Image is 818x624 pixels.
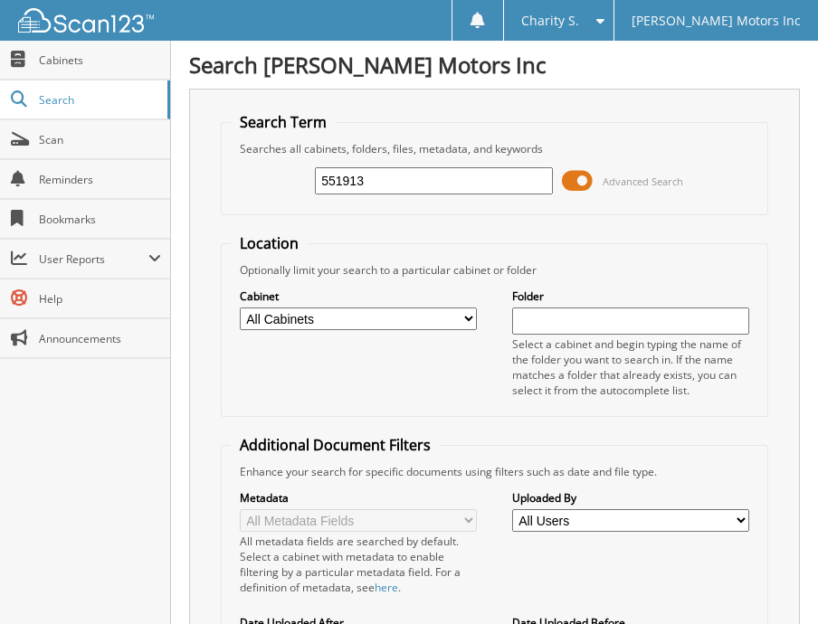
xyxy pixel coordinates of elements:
label: Folder [512,288,750,304]
div: Searches all cabinets, folders, files, metadata, and keywords [231,141,759,156]
div: Select a cabinet and begin typing the name of the folder you want to search in. If the name match... [512,336,750,398]
div: Optionally limit your search to a particular cabinet or folder [231,262,759,278]
span: Help [39,291,161,307]
span: [PERSON_NAME] Motors Inc [632,15,801,26]
img: scan123-logo-white.svg [18,8,154,33]
legend: Search Term [231,112,336,132]
span: Charity S. [521,15,579,26]
label: Uploaded By [512,490,750,506]
span: Reminders [39,172,161,187]
iframe: Chat Widget [728,537,818,624]
legend: Additional Document Filters [231,435,440,455]
label: Cabinet [240,288,478,304]
span: Search [39,92,158,108]
h1: Search [PERSON_NAME] Motors Inc [189,50,800,80]
span: User Reports [39,251,148,267]
a: here [375,580,398,595]
label: Metadata [240,490,478,506]
div: All metadata fields are searched by default. Select a cabinet with metadata to enable filtering b... [240,534,478,595]
span: Cabinets [39,52,161,68]
legend: Location [231,233,308,253]
span: Advanced Search [603,175,683,188]
span: Scan [39,132,161,147]
span: Announcements [39,331,161,346]
span: Bookmarks [39,212,161,227]
div: Enhance your search for specific documents using filters such as date and file type. [231,464,759,479]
